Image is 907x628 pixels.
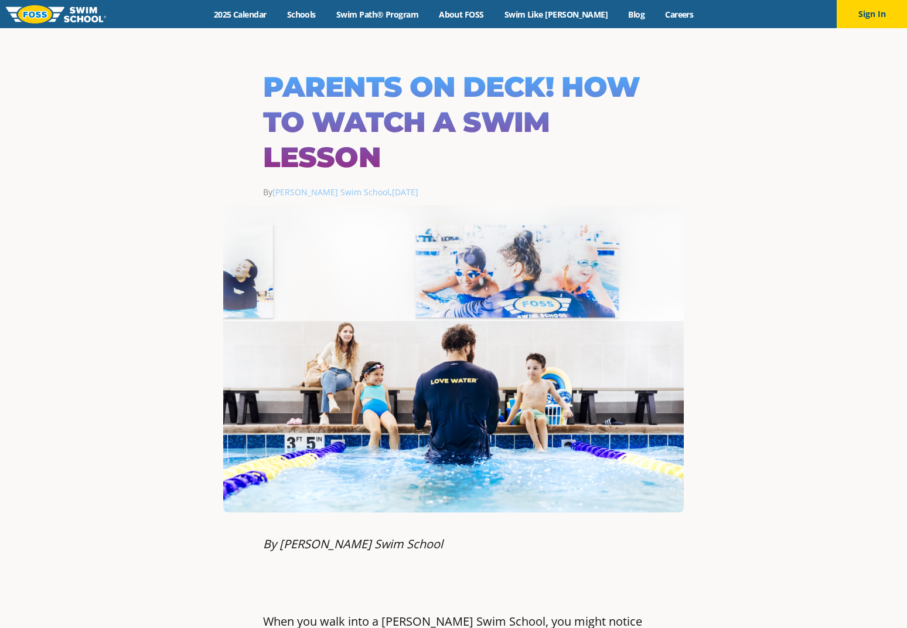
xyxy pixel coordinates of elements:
span: By [263,186,390,198]
a: Careers [655,9,704,20]
a: Blog [618,9,655,20]
a: [DATE] [392,186,418,198]
a: 2025 Calendar [203,9,277,20]
span: , [390,186,418,198]
img: FOSS Swim School Logo [6,5,106,23]
a: Schools [277,9,326,20]
em: By [PERSON_NAME] Swim School [263,536,443,552]
a: Swim Path® Program [326,9,428,20]
h1: Parents on Deck! How to Watch a Swim Lesson [263,69,644,175]
a: Swim Like [PERSON_NAME] [494,9,618,20]
a: [PERSON_NAME] Swim School [272,186,390,198]
a: About FOSS [429,9,495,20]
